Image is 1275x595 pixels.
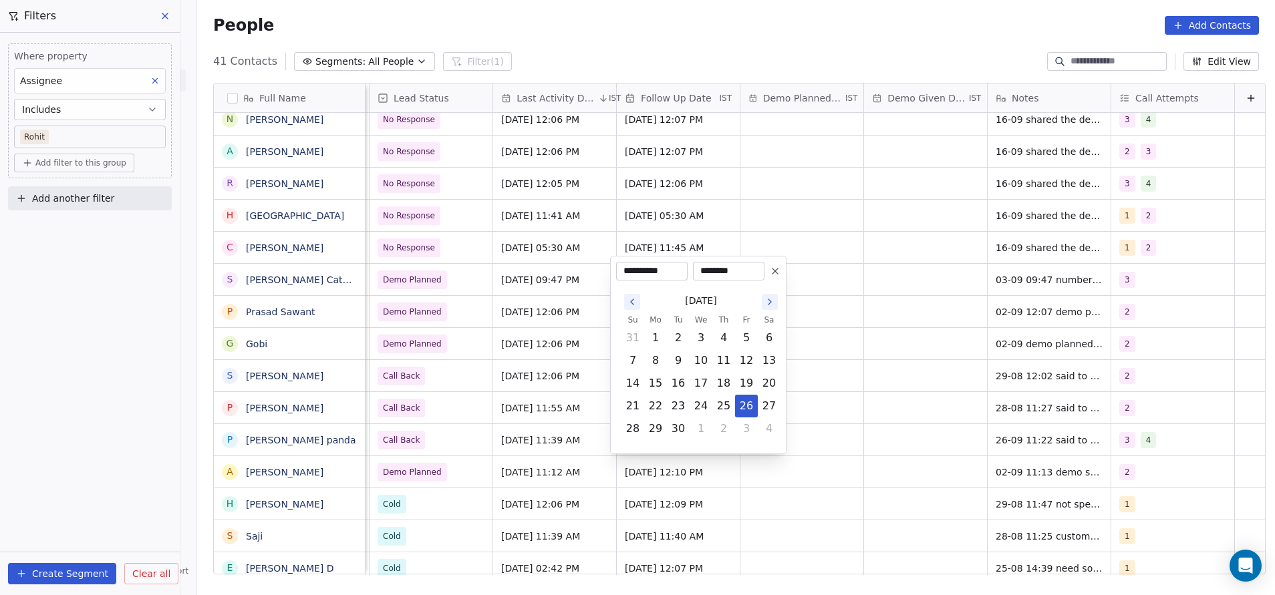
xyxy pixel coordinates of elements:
button: Monday, September 8th, 2025 [645,350,666,371]
button: Thursday, September 25th, 2025 [713,395,734,417]
button: Saturday, September 6th, 2025 [758,327,780,349]
button: Saturday, September 13th, 2025 [758,350,780,371]
button: Sunday, August 31st, 2025 [622,327,644,349]
table: September 2025 [621,313,781,440]
button: Today, Friday, September 26th, 2025, selected [736,395,757,417]
button: Thursday, September 18th, 2025 [713,373,734,394]
th: Saturday [758,313,781,327]
button: Tuesday, September 30th, 2025 [668,418,689,439]
th: Thursday [712,313,735,327]
button: Friday, September 5th, 2025 [736,327,757,349]
button: Tuesday, September 23rd, 2025 [668,395,689,417]
button: Sunday, September 14th, 2025 [622,373,644,394]
span: [DATE] [685,294,716,308]
button: Wednesday, September 3rd, 2025 [690,327,712,349]
button: Wednesday, September 17th, 2025 [690,373,712,394]
th: Friday [735,313,758,327]
button: Friday, September 12th, 2025 [736,350,757,371]
button: Wednesday, September 10th, 2025 [690,350,712,371]
button: Saturday, October 4th, 2025 [758,418,780,439]
button: Monday, September 22nd, 2025 [645,395,666,417]
button: Thursday, September 4th, 2025 [713,327,734,349]
button: Sunday, September 28th, 2025 [622,418,644,439]
button: Monday, September 29th, 2025 [645,418,666,439]
button: Thursday, October 2nd, 2025 [713,418,734,439]
th: Wednesday [690,313,712,327]
button: Saturday, September 20th, 2025 [758,373,780,394]
button: Friday, October 3rd, 2025 [736,418,757,439]
th: Sunday [621,313,644,327]
th: Monday [644,313,667,327]
button: Monday, September 15th, 2025 [645,373,666,394]
button: Saturday, September 27th, 2025 [758,395,780,417]
button: Go to the Previous Month [624,294,640,310]
button: Sunday, September 7th, 2025 [622,350,644,371]
button: Wednesday, September 24th, 2025 [690,395,712,417]
button: Monday, September 1st, 2025 [645,327,666,349]
button: Thursday, September 11th, 2025 [713,350,734,371]
th: Tuesday [667,313,690,327]
button: Wednesday, October 1st, 2025 [690,418,712,439]
button: Tuesday, September 16th, 2025 [668,373,689,394]
button: Go to the Next Month [762,294,778,310]
button: Friday, September 19th, 2025 [736,373,757,394]
button: Tuesday, September 9th, 2025 [668,350,689,371]
button: Tuesday, September 2nd, 2025 [668,327,689,349]
button: Sunday, September 21st, 2025 [622,395,644,417]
